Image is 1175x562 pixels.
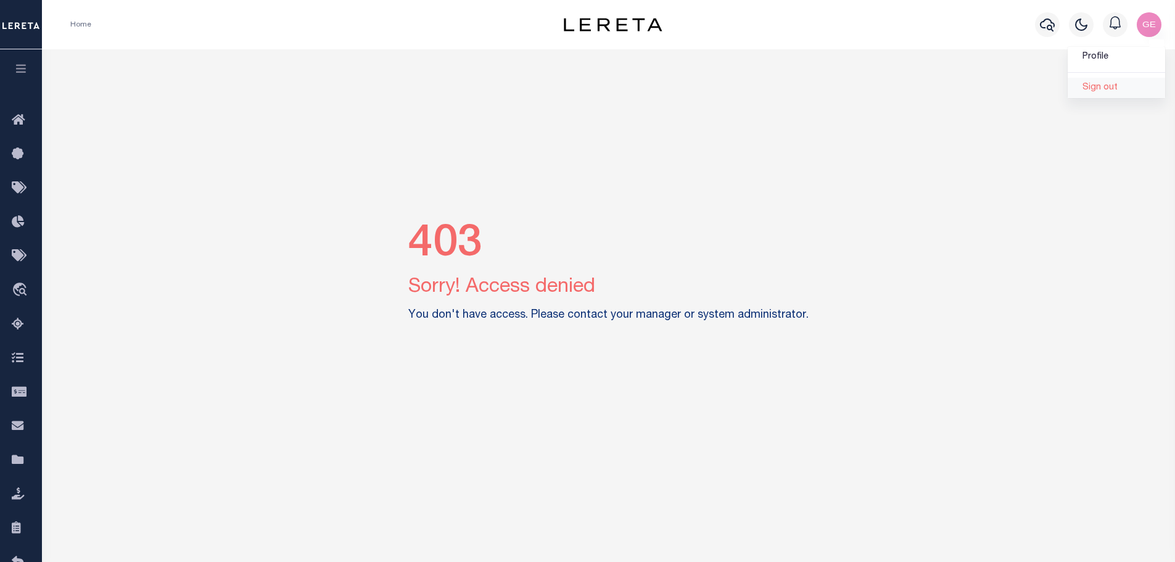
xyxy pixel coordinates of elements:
[12,283,31,299] i: travel_explore
[408,307,809,324] label: You don't have access. Please contact your manager or system administrator.
[1082,52,1108,61] span: Profile
[408,273,809,302] p: Sorry! Access denied
[1068,78,1165,98] a: Sign out
[1082,83,1118,92] span: Sign out
[408,220,809,273] h2: 403
[1068,47,1165,67] a: Profile
[1137,12,1161,37] img: svg+xml;base64,PHN2ZyB4bWxucz0iaHR0cDovL3d3dy53My5vcmcvMjAwMC9zdmciIHBvaW50ZXItZXZlbnRzPSJub25lIi...
[70,19,91,30] li: Home
[564,18,662,31] img: logo-dark.svg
